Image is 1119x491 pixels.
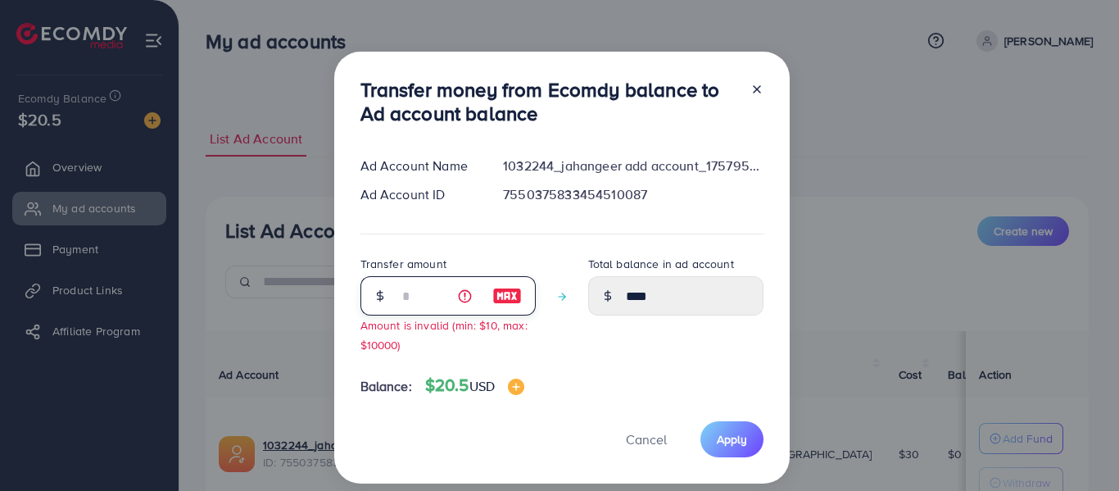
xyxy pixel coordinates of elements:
[605,421,687,457] button: Cancel
[490,157,776,175] div: 1032244_jahangeer add account_1757959141318
[626,430,667,448] span: Cancel
[588,256,734,272] label: Total balance in ad account
[492,286,522,306] img: image
[508,379,524,395] img: image
[347,157,491,175] div: Ad Account Name
[717,431,747,448] span: Apply
[360,317,528,352] small: Amount is invalid (min: $10, max: $10000)
[360,377,412,396] span: Balance:
[360,78,737,125] h3: Transfer money from Ecomdy balance to Ad account balance
[1049,417,1107,479] iframe: Chat
[490,185,776,204] div: 7550375833454510087
[469,377,495,395] span: USD
[425,375,524,396] h4: $20.5
[347,185,491,204] div: Ad Account ID
[700,421,763,457] button: Apply
[360,256,446,272] label: Transfer amount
